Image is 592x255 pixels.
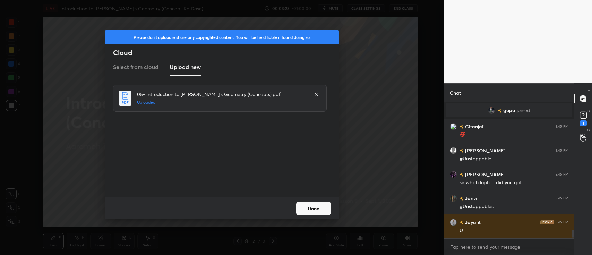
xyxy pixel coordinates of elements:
[460,227,568,234] div: U
[450,195,457,202] img: 5f978bceaec1471f9b82efdccd5b1211.jpg
[444,102,574,238] div: grid
[460,149,464,153] img: no-rating-badge.077c3623.svg
[137,99,307,105] h5: Uploaded
[556,148,568,153] div: 3:45 PM
[460,203,568,210] div: #Unstoppables
[460,197,464,201] img: no-rating-badge.077c3623.svg
[588,89,590,94] p: T
[460,221,464,224] img: no-rating-badge.077c3623.svg
[464,171,506,178] h6: [PERSON_NAME]
[488,107,495,114] img: 3
[556,125,568,129] div: 3:45 PM
[450,147,457,154] img: default.png
[464,147,506,154] h6: [PERSON_NAME]
[460,131,568,138] div: 💯
[503,108,517,113] span: gopal
[460,173,464,177] img: no-rating-badge.077c3623.svg
[587,108,590,113] p: D
[137,91,307,98] h4: 05- Introduction to [PERSON_NAME]'s Geometry (Concepts).pdf
[540,220,554,224] img: iconic-dark.1390631f.png
[460,155,568,162] div: #Unstoppable
[464,195,477,202] h6: Janvi
[556,172,568,177] div: 3:45 PM
[556,220,568,224] div: 3:45 PM
[105,30,339,44] div: Please don't upload & share any copyrighted content. You will be held liable if found doing so.
[170,63,201,71] h3: Upload new
[113,48,339,57] h2: Cloud
[450,171,457,178] img: 296fce43381347f090570916a42567af.png
[296,202,331,215] button: Done
[464,219,481,226] h6: Jayant
[556,196,568,201] div: 3:45 PM
[464,123,485,130] h6: Gitanjali
[460,125,464,129] img: no-rating-badge.077c3623.svg
[460,179,568,186] div: sir which laptop did you got
[450,123,457,130] img: 3
[444,84,466,102] p: Chat
[517,108,530,113] span: joined
[580,120,587,126] div: 1
[587,128,590,133] p: G
[498,109,502,113] img: no-rating-badge.077c3623.svg
[450,219,457,226] img: 97dcf5d810574ba9bd714d941c438474.jpg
